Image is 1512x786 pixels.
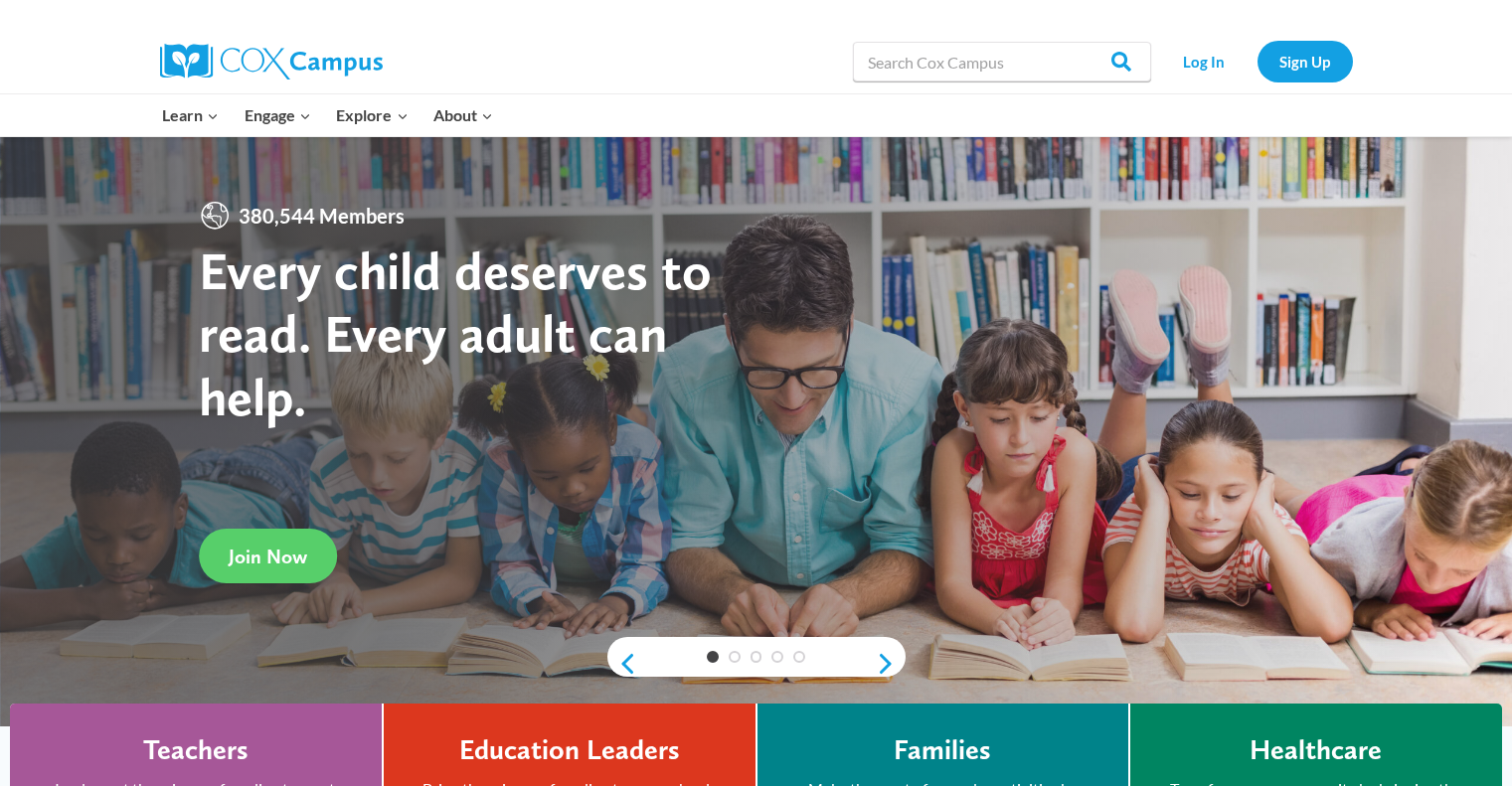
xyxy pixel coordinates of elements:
[245,102,311,128] span: Engage
[1161,41,1248,81] a: Log In
[199,238,712,428] strong: Every child deserves to read. Every adult can help.
[143,733,249,767] h4: Teachers
[229,545,307,568] span: Join Now
[707,651,719,663] a: 1
[1258,41,1353,81] a: Sign Up
[162,102,219,128] span: Learn
[853,42,1151,81] input: Search Cox Campus
[150,94,506,136] nav: Primary Navigation
[751,651,762,663] a: 3
[459,733,680,767] h4: Education Leaders
[231,200,413,232] span: 380,544 Members
[729,651,741,663] a: 2
[199,529,337,583] a: Join Now
[894,733,991,767] h4: Families
[336,102,408,128] span: Explore
[793,651,805,663] a: 5
[876,652,906,676] a: next
[771,651,783,663] a: 4
[607,652,637,676] a: previous
[1161,41,1353,81] nav: Secondary Navigation
[1250,733,1382,767] h4: Healthcare
[433,102,493,128] span: About
[607,644,906,684] div: content slider buttons
[160,44,383,79] img: Cox Campus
